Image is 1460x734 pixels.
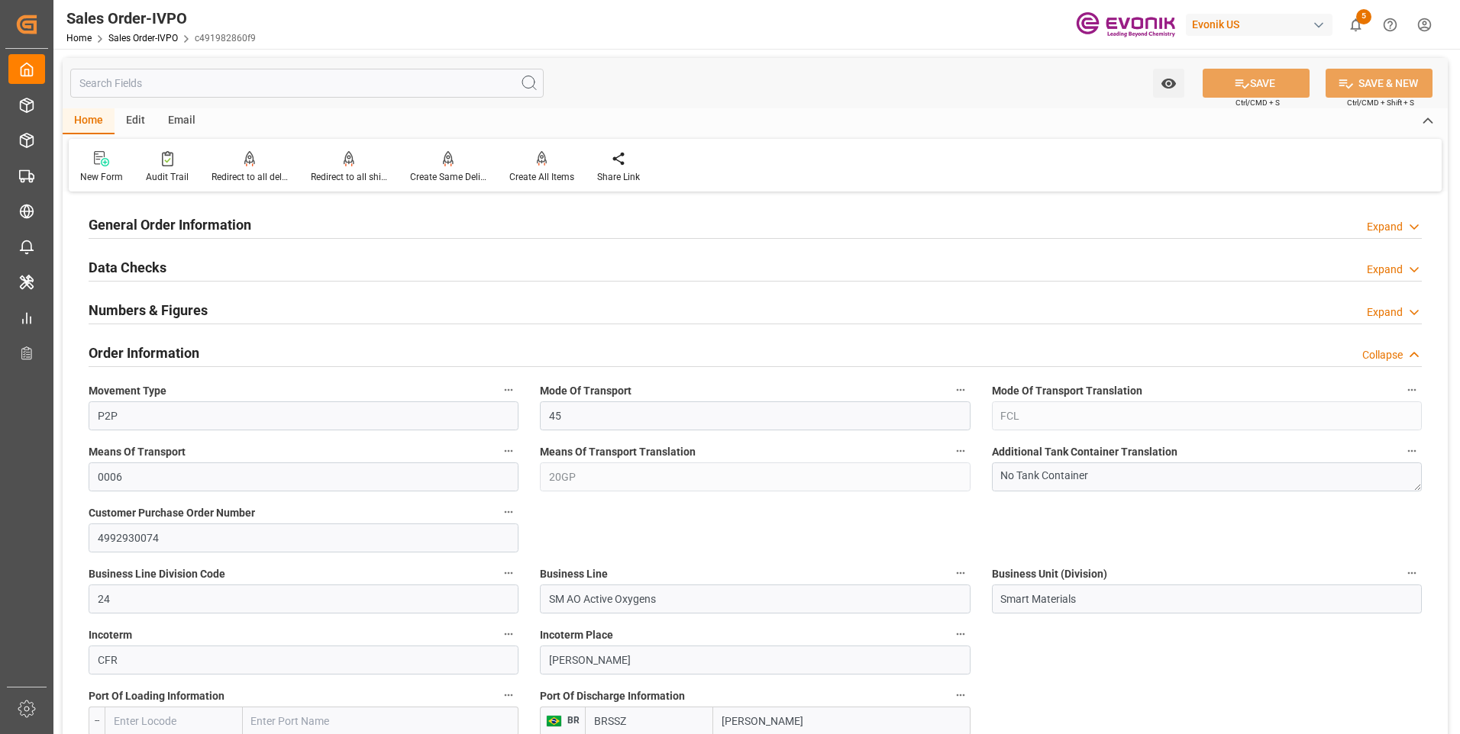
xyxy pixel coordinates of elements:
h2: General Order Information [89,214,251,235]
button: open menu [1153,69,1184,98]
div: Share Link [597,170,640,184]
span: Business Line Division Code [89,566,225,582]
button: Business Line Division Code [499,563,518,583]
div: Expand [1367,304,1403,320]
button: SAVE [1203,69,1310,98]
span: Means Of Transport Translation [540,444,696,460]
div: Collapse [1362,347,1403,363]
div: Redirect to all deliveries [212,170,288,184]
div: New Form [80,170,123,184]
span: Ctrl/CMD + S [1236,97,1280,108]
span: Business Unit (Division) [992,566,1107,582]
button: Port Of Discharge Information [951,685,971,705]
span: Business Line [540,566,608,582]
div: Create All Items [509,170,574,184]
span: Movement Type [89,383,166,399]
div: Expand [1367,219,1403,235]
span: Incoterm [89,627,132,643]
span: 5 [1356,9,1371,24]
button: Means Of Transport Translation [951,441,971,461]
button: Means Of Transport [499,441,518,461]
textarea: No Tank Container [992,462,1422,491]
span: Port Of Discharge Information [540,688,685,704]
span: Means Of Transport [89,444,186,460]
a: Home [66,33,92,43]
button: Incoterm Place [951,624,971,644]
div: Create Same Delivery Date [410,170,486,184]
button: Help Center [1373,8,1407,42]
div: Email [157,108,207,134]
span: BR [562,715,580,726]
button: Business Line [951,563,971,583]
h2: Numbers & Figures [89,300,208,320]
img: Evonik-brand-mark-Deep-Purple-RGB.jpeg_1700498283.jpeg [1076,11,1175,38]
span: Mode Of Transport [540,383,631,399]
button: Additional Tank Container Translation [1402,441,1422,461]
img: country [546,715,562,727]
span: Customer Purchase Order Number [89,505,255,521]
button: SAVE & NEW [1326,69,1433,98]
div: Home [63,108,115,134]
div: Expand [1367,262,1403,278]
span: Ctrl/CMD + Shift + S [1347,97,1414,108]
button: Port Of Loading Information [499,685,518,705]
span: Mode Of Transport Translation [992,383,1142,399]
span: Port Of Loading Information [89,688,224,704]
h2: Data Checks [89,257,166,278]
button: Business Unit (Division) [1402,563,1422,583]
div: Redirect to all shipments [311,170,387,184]
a: Sales Order-IVPO [108,33,178,43]
button: Movement Type [499,380,518,400]
div: Edit [115,108,157,134]
button: Evonik US [1186,10,1339,39]
h2: Order Information [89,343,199,363]
button: Incoterm [499,624,518,644]
span: Additional Tank Container Translation [992,444,1177,460]
input: Search Fields [70,69,544,98]
button: show 5 new notifications [1339,8,1373,42]
div: Evonik US [1186,14,1332,36]
div: Sales Order-IVPO [66,7,256,30]
button: Mode Of Transport Translation [1402,380,1422,400]
button: Customer Purchase Order Number [499,502,518,522]
span: Incoterm Place [540,627,613,643]
div: Audit Trail [146,170,189,184]
button: Mode Of Transport [951,380,971,400]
